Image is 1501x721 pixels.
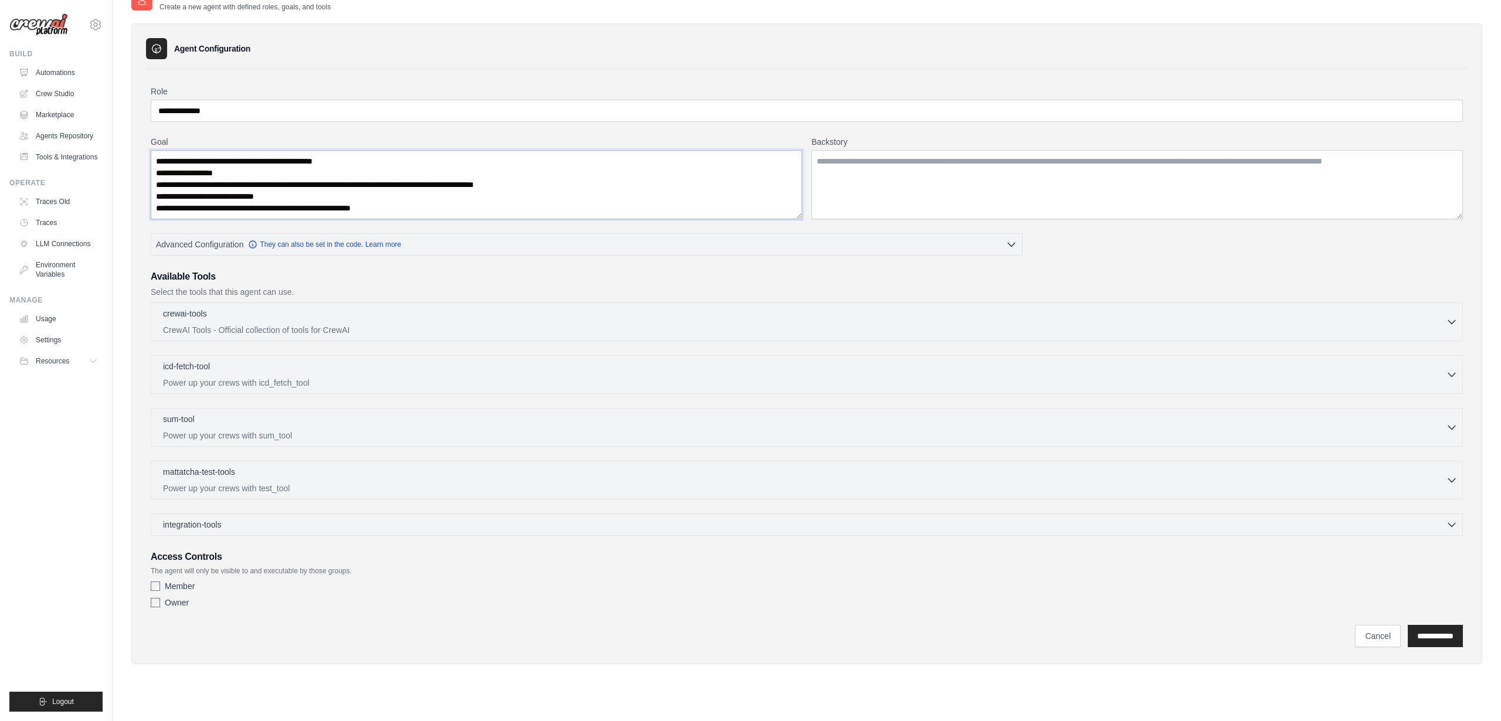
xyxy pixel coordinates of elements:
label: Owner [165,597,189,608]
p: Select the tools that this agent can use. [151,286,1463,298]
p: crewai-tools [163,308,207,319]
button: sum-tool Power up your crews with sum_tool [156,413,1458,441]
p: sum-tool [163,413,195,425]
div: Build [9,49,103,59]
span: Advanced Configuration [156,239,243,250]
a: They can also be set in the code. Learn more [248,240,401,249]
img: Logo [9,13,68,36]
span: Logout [52,697,74,706]
a: Automations [14,63,103,82]
p: Power up your crews with test_tool [163,482,1446,494]
p: CrewAI Tools - Official collection of tools for CrewAI [163,324,1446,336]
span: integration-tools [163,519,222,530]
p: Power up your crews with icd_fetch_tool [163,377,1446,389]
a: Traces [14,213,103,232]
button: integration-tools [156,519,1458,530]
label: Member [165,580,195,592]
a: Cancel [1355,625,1401,647]
div: Manage [9,295,103,305]
h3: Available Tools [151,270,1463,284]
button: Resources [14,352,103,370]
a: Crew Studio [14,84,103,103]
a: Marketplace [14,106,103,124]
label: Role [151,86,1463,97]
div: Operate [9,178,103,188]
a: Traces Old [14,192,103,211]
a: Agents Repository [14,127,103,145]
p: Create a new agent with defined roles, goals, and tools [159,2,331,12]
label: Goal [151,136,802,148]
p: The agent will only be visible to and executable by those groups. [151,566,1463,576]
button: Advanced Configuration They can also be set in the code. Learn more [151,234,1022,255]
label: Backstory [811,136,1463,148]
h3: Agent Configuration [174,43,250,55]
a: Environment Variables [14,256,103,284]
p: Power up your crews with sum_tool [163,430,1446,441]
button: mattatcha-test-tools Power up your crews with test_tool [156,466,1458,494]
h3: Access Controls [151,550,1463,564]
button: crewai-tools CrewAI Tools - Official collection of tools for CrewAI [156,308,1458,336]
p: icd-fetch-tool [163,360,210,372]
a: Usage [14,310,103,328]
a: LLM Connections [14,234,103,253]
button: Logout [9,692,103,712]
a: Tools & Integrations [14,148,103,166]
span: Resources [36,356,69,366]
a: Settings [14,331,103,349]
p: mattatcha-test-tools [163,466,235,478]
button: icd-fetch-tool Power up your crews with icd_fetch_tool [156,360,1458,389]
